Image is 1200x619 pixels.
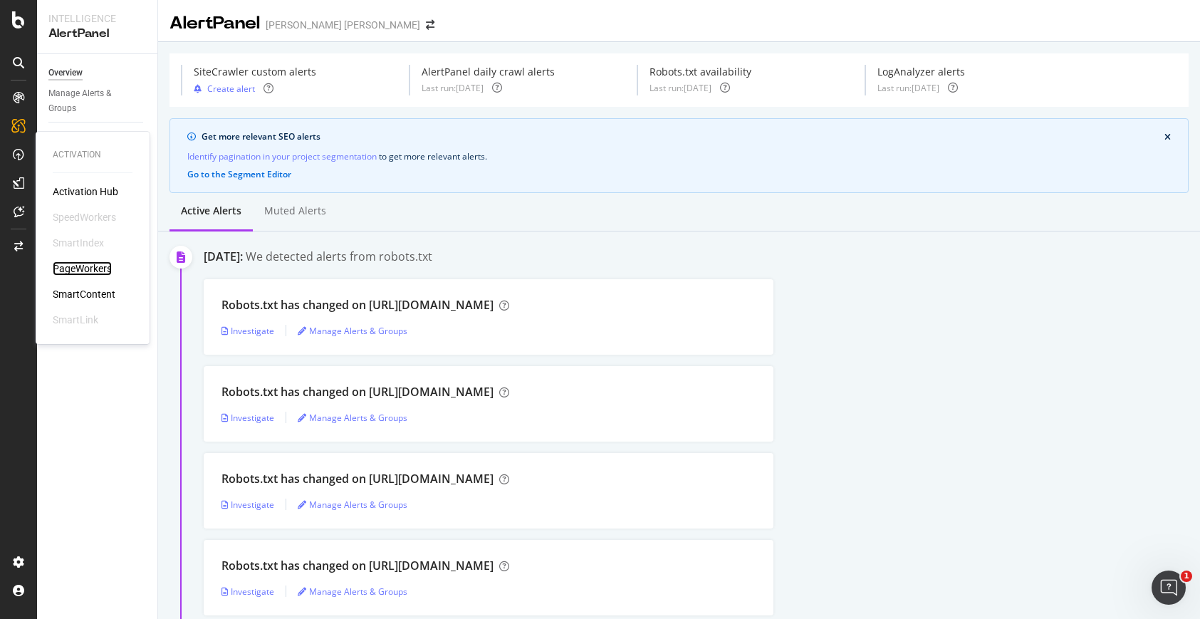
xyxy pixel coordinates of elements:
a: PageWorkers [53,261,112,276]
a: Manage Alerts & Groups [48,86,147,116]
div: Muted alerts [264,204,326,218]
button: close banner [1161,130,1174,145]
a: Activation Hub [53,184,118,199]
a: Manage Alerts & Groups [298,499,407,511]
div: Active alerts [181,204,241,218]
div: Robots.txt has changed on [URL][DOMAIN_NAME] [221,297,494,313]
div: SmartLink [53,313,98,327]
a: Manage Alerts & Groups [298,412,407,424]
div: We detected alerts from robots.txt [246,249,432,265]
div: SpeedWorkers [53,210,116,224]
div: info banner [169,118,1189,193]
iframe: Intercom live chat [1152,571,1186,605]
div: Overview [48,66,83,80]
div: Robots.txt availability [649,65,751,79]
div: [PERSON_NAME] [PERSON_NAME] [266,18,420,32]
div: Intelligence [48,11,146,26]
div: Get more relevant SEO alerts [202,130,1164,143]
div: Last run: [DATE] [422,82,484,94]
div: Activation [53,149,132,161]
div: AlertPanel [169,11,260,36]
div: Robots.txt has changed on [URL][DOMAIN_NAME] [221,558,494,574]
button: Investigate [221,493,274,516]
div: arrow-right-arrow-left [426,20,434,30]
button: Manage Alerts & Groups [298,493,407,516]
button: Create alert [194,82,255,95]
a: Investigate [221,586,274,598]
div: AlertPanel daily crawl alerts [422,65,555,79]
button: Investigate [221,580,274,603]
div: LogAnalyzer alerts [877,65,965,79]
div: Manage Alerts & Groups [48,86,134,116]
a: Investigate [221,499,274,511]
div: Last run: [DATE] [877,82,939,94]
div: to get more relevant alerts . [187,149,1171,164]
a: Investigate [221,325,274,337]
a: Explorer [48,128,147,143]
a: Manage Alerts & Groups [298,586,407,598]
span: 1 [1181,571,1192,582]
div: [DATE]: [204,249,243,265]
button: Investigate [221,406,274,429]
button: Go to the Segment Editor [187,170,291,180]
a: SmartContent [53,287,115,301]
div: Create alert [207,83,255,95]
div: AlertPanel [48,26,146,42]
div: SmartIndex [53,236,104,250]
div: Robots.txt has changed on [URL][DOMAIN_NAME] [221,384,494,400]
a: Overview [48,66,147,80]
a: Investigate [221,412,274,424]
button: Manage Alerts & Groups [298,319,407,342]
a: Identify pagination in your project segmentation [187,149,377,164]
div: Robots.txt has changed on [URL][DOMAIN_NAME] [221,471,494,487]
button: Manage Alerts & Groups [298,580,407,603]
div: SiteCrawler custom alerts [194,65,316,79]
div: Explorer [48,128,80,143]
div: Last run: [DATE] [649,82,711,94]
button: Investigate [221,319,274,342]
button: Manage Alerts & Groups [298,406,407,429]
a: Manage Alerts & Groups [298,325,407,337]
